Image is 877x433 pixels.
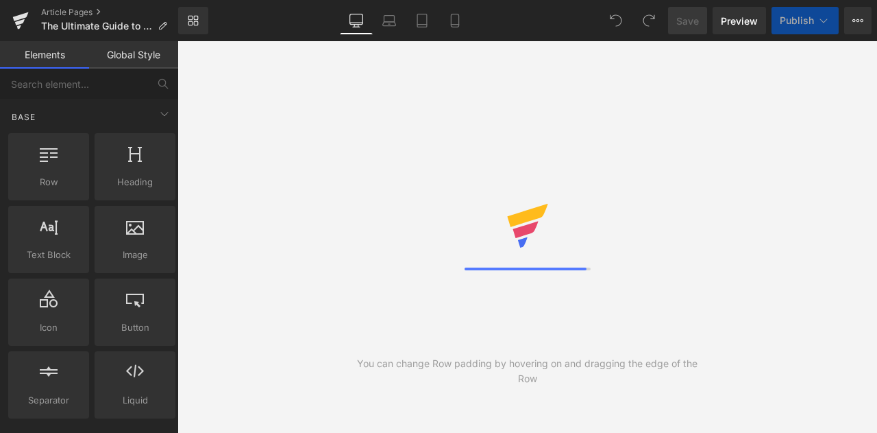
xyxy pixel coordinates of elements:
[99,175,171,189] span: Heading
[844,7,872,34] button: More
[635,7,663,34] button: Redo
[41,21,152,32] span: The Ultimate Guide to Managing Thin Curly Hair
[12,175,85,189] span: Row
[721,14,758,28] span: Preview
[352,356,702,386] div: You can change Row padding by hovering on and dragging the edge of the Row
[12,248,85,262] span: Text Block
[99,248,171,262] span: Image
[602,7,630,34] button: Undo
[12,320,85,335] span: Icon
[178,7,208,34] a: New Library
[99,320,171,335] span: Button
[12,393,85,408] span: Separator
[99,393,171,408] span: Liquid
[89,41,178,69] a: Global Style
[676,14,699,28] span: Save
[340,7,373,34] a: Desktop
[10,110,37,124] span: Base
[41,7,178,18] a: Article Pages
[780,15,814,26] span: Publish
[373,7,406,34] a: Laptop
[771,7,839,34] button: Publish
[713,7,766,34] a: Preview
[406,7,438,34] a: Tablet
[438,7,471,34] a: Mobile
